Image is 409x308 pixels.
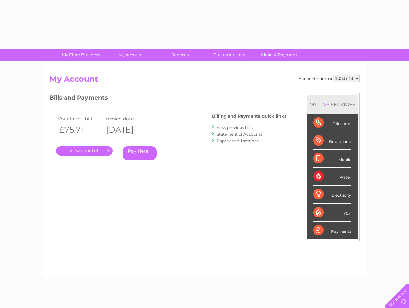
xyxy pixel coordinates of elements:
[56,114,103,123] td: Your latest bill
[252,49,306,61] a: Make A Payment
[307,95,358,114] div: MY SERVICES
[313,150,351,168] div: Mobile
[50,93,286,105] h3: Bills and Payments
[217,138,259,143] a: Paperless bill settings
[313,132,351,150] div: Broadband
[103,114,150,123] td: Invoice date
[313,168,351,186] div: Water
[313,204,351,222] div: Gas
[50,75,360,87] h2: My Account
[299,75,360,82] div: Account number
[313,222,351,239] div: Payments
[103,123,150,136] th: [DATE]
[217,132,262,137] a: Statement of Accounts
[317,101,331,107] div: LIVE
[203,49,256,61] a: Customer Help
[153,49,207,61] a: Services
[123,146,157,160] a: Pay Here
[54,49,108,61] a: My Clear Business
[104,49,157,61] a: My Account
[313,186,351,203] div: Electricity
[56,146,113,156] a: .
[56,123,103,136] th: £75.71
[313,114,351,132] div: Telecoms
[217,125,253,130] a: View previous bills
[212,114,286,119] h4: Billing and Payments quick links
